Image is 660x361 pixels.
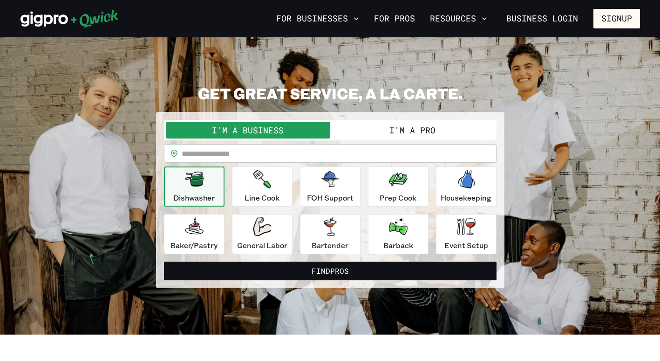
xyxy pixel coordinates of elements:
h2: GET GREAT SERVICE, A LA CARTE. [156,84,504,103]
p: Bartender [312,240,348,251]
button: Dishwasher [164,167,225,207]
p: FOH Support [307,192,354,203]
p: Dishwasher [173,192,215,203]
button: Baker/Pastry [164,214,225,254]
p: Event Setup [444,240,488,251]
button: Prep Cook [368,167,429,207]
button: Bartender [300,214,361,254]
p: Baker/Pastry [170,240,218,251]
button: FOH Support [300,167,361,207]
button: Event Setup [436,214,497,254]
button: For Businesses [272,11,363,27]
p: Prep Cook [380,192,416,203]
a: Business Login [498,9,586,28]
button: I'm a Business [166,122,330,139]
button: Resources [426,11,491,27]
button: Line Cook [232,167,293,207]
button: General Labor [232,214,293,254]
a: For Pros [370,11,419,27]
p: Barback [383,240,413,251]
p: Line Cook [245,192,279,203]
p: Housekeeping [441,192,491,203]
button: FindPros [164,262,497,280]
button: Housekeeping [436,167,497,207]
button: Barback [368,214,429,254]
p: General Labor [237,240,287,251]
button: I'm a Pro [330,122,495,139]
button: Signup [593,9,640,28]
